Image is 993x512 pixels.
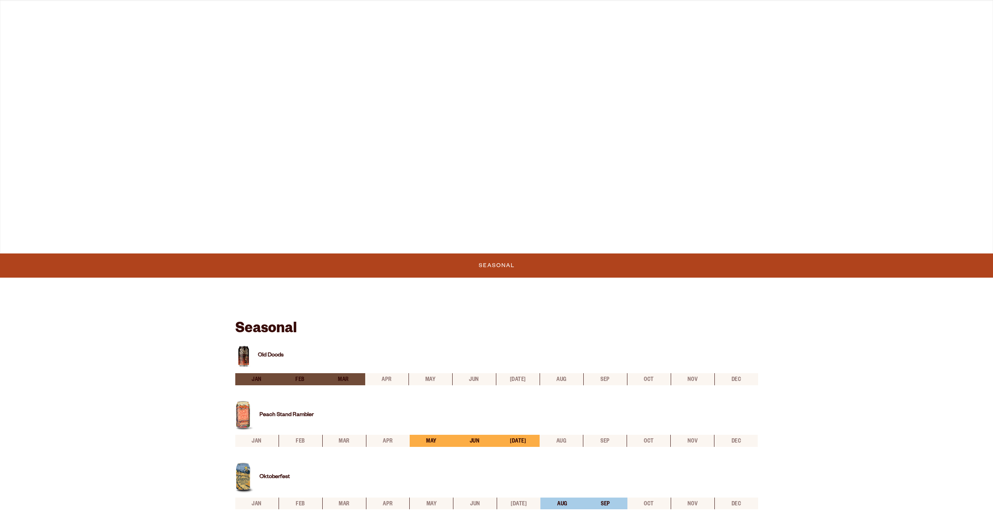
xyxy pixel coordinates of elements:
li: jan [235,373,279,385]
li: dec [714,498,758,510]
li: mar [322,498,366,510]
img: Beer can for Old Doods [235,343,252,369]
li: [DATE] [497,498,540,510]
img: Beer can for Oktoberfest [235,462,254,494]
a: Impact [630,5,669,23]
li: mar [322,435,366,447]
li: jan [235,498,279,510]
h3: Seasonal [235,309,758,343]
span: Gear [371,10,393,16]
li: mar [322,373,365,385]
span: Beer Finder [705,10,754,16]
li: nov [671,498,714,510]
li: may [410,435,453,447]
li: jun [453,498,497,510]
span: Impact [635,10,664,16]
li: jun [452,373,496,385]
li: dec [714,435,758,447]
li: aug [540,435,583,447]
li: nov [670,435,714,447]
li: apr [366,435,410,447]
li: aug [540,498,584,510]
li: nov [671,373,714,385]
img: Beer can for Peach Stand Rambler [235,401,254,431]
li: oct [627,435,670,447]
a: Peach Stand Rambler [259,412,314,418]
li: oct [627,498,671,510]
li: may [409,373,452,385]
span: Our Story [550,10,595,16]
li: apr [366,498,410,510]
li: oct [627,373,671,385]
li: [DATE] [496,373,540,385]
span: Taprooms [288,10,331,16]
a: Odell Home [491,5,520,23]
a: Our Story [545,5,600,23]
li: sep [583,373,627,385]
a: Taprooms [283,5,336,23]
li: [DATE] [496,435,540,447]
a: Seasonal [476,257,518,275]
a: Winery [429,5,470,23]
li: dec [714,373,758,385]
li: may [409,498,453,510]
li: aug [540,373,583,385]
li: feb [279,435,322,447]
li: jun [453,435,496,447]
li: apr [365,373,409,385]
li: jan [235,435,279,447]
a: Beer Finder [700,5,759,23]
a: Beer [223,5,252,23]
li: feb [279,373,322,385]
li: sep [584,498,627,510]
li: sep [583,435,627,447]
a: Gear [366,5,398,23]
span: Beer [228,10,247,16]
span: Winery [434,10,465,16]
a: Old Doods [258,353,284,359]
li: feb [279,498,322,510]
a: Oktoberfest [259,474,290,480]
